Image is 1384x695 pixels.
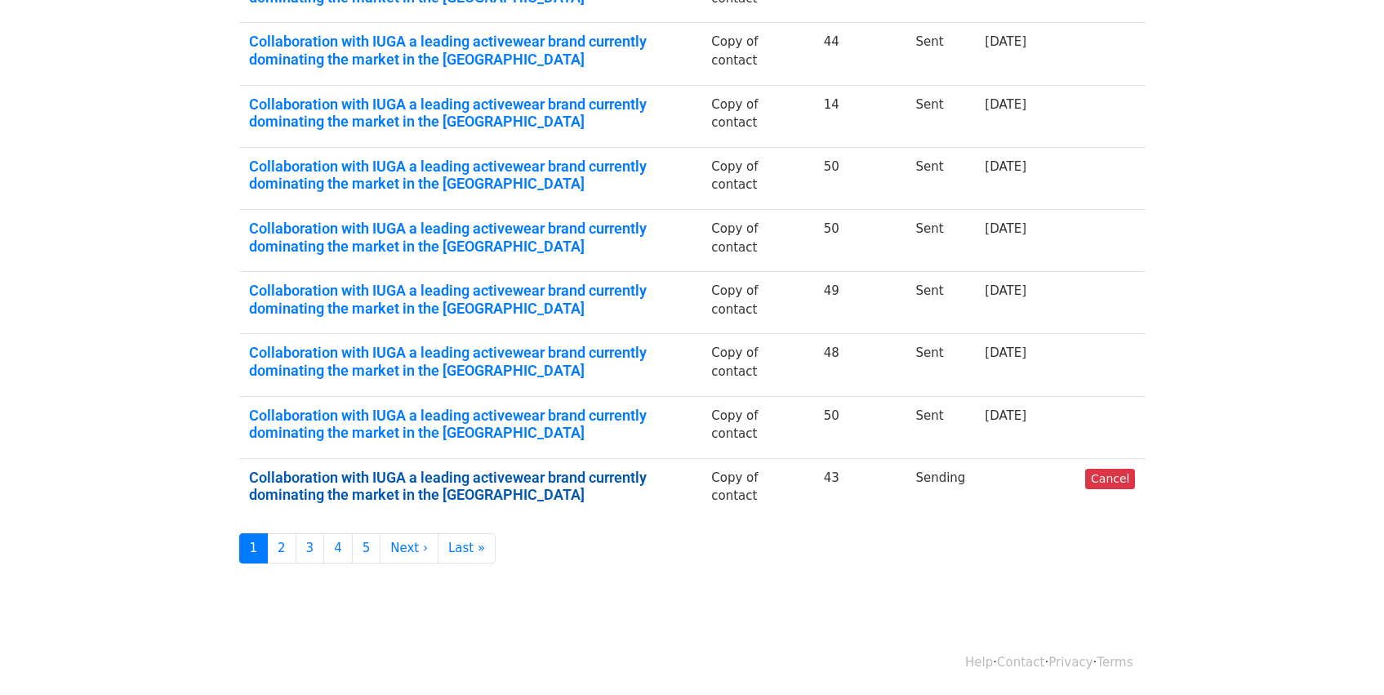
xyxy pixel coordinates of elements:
[701,210,814,272] td: Copy of contact
[249,407,692,442] a: Collaboration with IUGA a leading activewear brand currently dominating the market in the [GEOGRA...
[814,210,906,272] td: 50
[249,96,692,131] a: Collaboration with IUGA a leading activewear brand currently dominating the market in the [GEOGRA...
[814,147,906,209] td: 50
[239,533,269,564] a: 1
[249,158,692,193] a: Collaboration with IUGA a leading activewear brand currently dominating the market in the [GEOGRA...
[985,97,1026,112] a: [DATE]
[267,533,296,564] a: 2
[1048,655,1093,670] a: Privacy
[997,655,1044,670] a: Contact
[1097,655,1133,670] a: Terms
[965,655,993,670] a: Help
[814,334,906,396] td: 48
[701,23,814,85] td: Copy of contact
[701,458,814,520] td: Copy of contact
[249,33,692,68] a: Collaboration with IUGA a leading activewear brand currently dominating the market in the [GEOGRA...
[985,283,1026,298] a: [DATE]
[249,220,692,255] a: Collaboration with IUGA a leading activewear brand currently dominating the market in the [GEOGRA...
[323,533,353,564] a: 4
[906,147,975,209] td: Sent
[814,396,906,458] td: 50
[249,469,692,504] a: Collaboration with IUGA a leading activewear brand currently dominating the market in the [GEOGRA...
[906,23,975,85] td: Sent
[814,272,906,334] td: 49
[814,85,906,147] td: 14
[1302,617,1384,695] iframe: Chat Widget
[985,34,1026,49] a: [DATE]
[906,334,975,396] td: Sent
[814,23,906,85] td: 44
[438,533,496,564] a: Last »
[701,396,814,458] td: Copy of contact
[1085,469,1135,489] a: Cancel
[249,344,692,379] a: Collaboration with IUGA a leading activewear brand currently dominating the market in the [GEOGRA...
[296,533,325,564] a: 3
[701,272,814,334] td: Copy of contact
[249,282,692,317] a: Collaboration with IUGA a leading activewear brand currently dominating the market in the [GEOGRA...
[906,396,975,458] td: Sent
[380,533,438,564] a: Next ›
[985,221,1026,236] a: [DATE]
[906,458,975,520] td: Sending
[985,159,1026,174] a: [DATE]
[906,272,975,334] td: Sent
[814,458,906,520] td: 43
[352,533,381,564] a: 5
[906,210,975,272] td: Sent
[985,408,1026,423] a: [DATE]
[985,345,1026,360] a: [DATE]
[701,85,814,147] td: Copy of contact
[701,334,814,396] td: Copy of contact
[906,85,975,147] td: Sent
[701,147,814,209] td: Copy of contact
